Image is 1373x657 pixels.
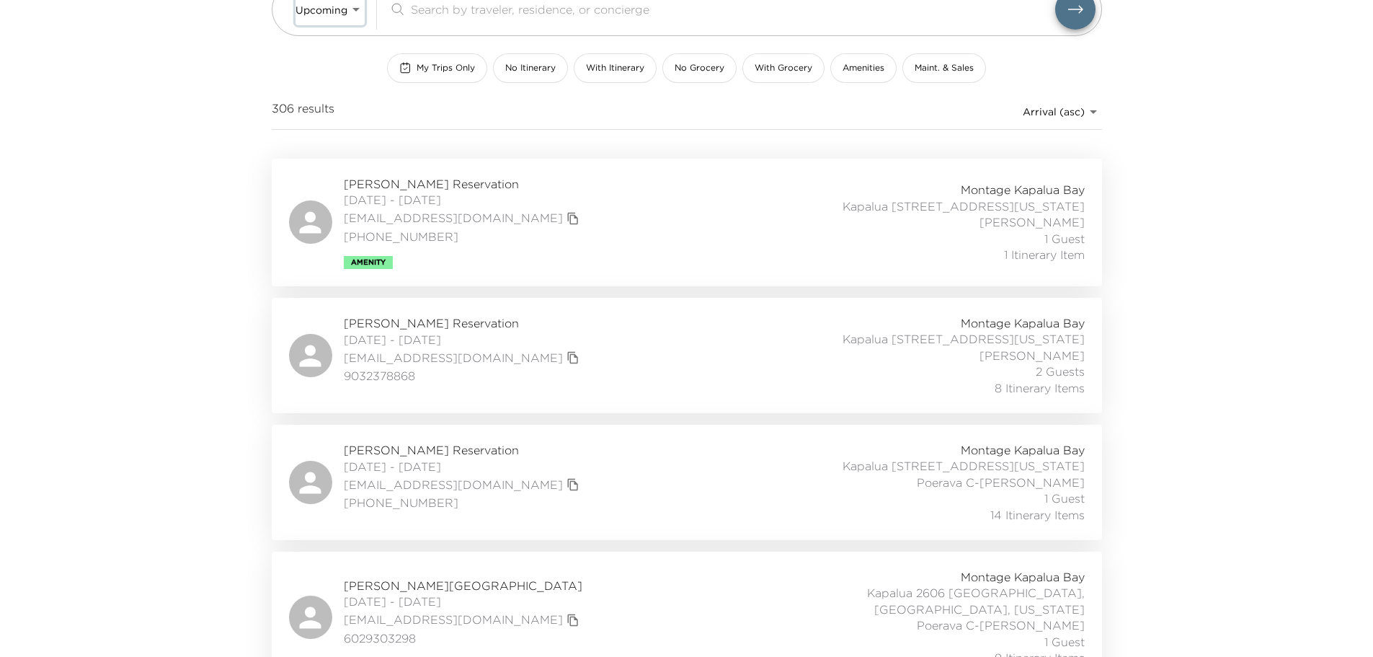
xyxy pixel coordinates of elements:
span: Kapalua [STREET_ADDRESS][US_STATE] [843,331,1085,347]
span: Upcoming [296,4,347,17]
span: Montage Kapalua Bay [961,182,1085,198]
input: Search by traveler, residence, or concierge [411,1,1055,17]
span: Amenities [843,62,884,74]
span: Kapalua 2606 [GEOGRAPHIC_DATA], [GEOGRAPHIC_DATA], [US_STATE] [766,585,1085,617]
a: [EMAIL_ADDRESS][DOMAIN_NAME] [344,612,563,627]
button: copy primary member email [563,208,583,229]
a: [EMAIL_ADDRESS][DOMAIN_NAME] [344,350,563,366]
span: Montage Kapalua Bay [961,442,1085,458]
a: [PERSON_NAME] Reservation[DATE] - [DATE][EMAIL_ADDRESS][DOMAIN_NAME]copy primary member email9032... [272,298,1102,413]
a: [EMAIL_ADDRESS][DOMAIN_NAME] [344,477,563,493]
span: 1 Guest [1044,490,1085,506]
span: Maint. & Sales [915,62,974,74]
span: [PERSON_NAME] Reservation [344,315,583,331]
span: Kapalua [STREET_ADDRESS][US_STATE] [843,458,1085,474]
span: 306 results [272,100,334,123]
span: No Grocery [675,62,724,74]
span: With Itinerary [586,62,644,74]
button: No Itinerary [493,53,568,83]
span: 2 Guests [1036,363,1085,379]
span: 1 Guest [1044,634,1085,650]
span: 14 Itinerary Items [990,507,1085,523]
button: Maint. & Sales [902,53,986,83]
a: [EMAIL_ADDRESS][DOMAIN_NAME] [344,210,563,226]
span: [PHONE_NUMBER] [344,495,583,511]
span: Poerava C-[PERSON_NAME] [917,475,1085,490]
a: [PERSON_NAME] Reservation[DATE] - [DATE][EMAIL_ADDRESS][DOMAIN_NAME]copy primary member email[PHO... [272,159,1102,286]
span: Arrival (asc) [1023,105,1085,118]
span: No Itinerary [505,62,556,74]
span: Kapalua [STREET_ADDRESS][US_STATE] [843,198,1085,214]
a: [PERSON_NAME] Reservation[DATE] - [DATE][EMAIL_ADDRESS][DOMAIN_NAME]copy primary member email[PHO... [272,425,1102,540]
span: Montage Kapalua Bay [961,569,1085,585]
span: [DATE] - [DATE] [344,332,583,348]
button: With Grocery [742,53,825,83]
span: [DATE] - [DATE] [344,594,583,609]
span: [PERSON_NAME] Reservation [344,442,583,458]
span: With Grocery [755,62,812,74]
button: Amenities [830,53,897,83]
span: [PERSON_NAME] Reservation [344,176,583,192]
span: [PERSON_NAME][GEOGRAPHIC_DATA] [344,578,583,594]
button: copy primary member email [563,475,583,495]
span: 1 Itinerary Item [1004,247,1085,263]
span: My Trips Only [417,62,475,74]
span: [PHONE_NUMBER] [344,229,583,244]
button: copy primary member email [563,610,583,630]
span: [DATE] - [DATE] [344,459,583,475]
span: [DATE] - [DATE] [344,192,583,208]
span: [PERSON_NAME] [979,214,1085,230]
span: Amenity [351,258,386,267]
span: [PERSON_NAME] [979,348,1085,363]
button: No Grocery [662,53,737,83]
span: Poerava C-[PERSON_NAME] [917,617,1085,633]
span: 8 Itinerary Items [995,380,1085,396]
button: My Trips Only [387,53,487,83]
button: copy primary member email [563,348,583,368]
button: With Itinerary [574,53,657,83]
span: 6029303298 [344,630,583,646]
span: Montage Kapalua Bay [961,315,1085,331]
span: 9032378868 [344,368,583,384]
span: 1 Guest [1044,231,1085,247]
